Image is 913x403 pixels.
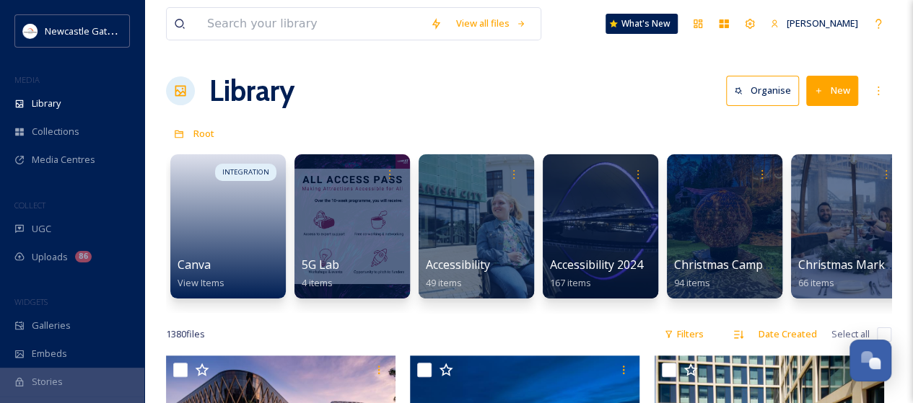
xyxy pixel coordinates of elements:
[798,257,901,273] span: Christmas Markets
[426,258,490,289] a: Accessibility49 items
[849,340,891,381] button: Open Chat
[550,276,591,289] span: 167 items
[200,8,423,40] input: Search your library
[32,125,79,138] span: Collections
[426,257,490,273] span: Accessibility
[302,258,339,289] a: 5G Lab4 items
[32,347,67,360] span: Embeds
[193,127,214,140] span: Root
[75,251,92,262] div: 86
[32,97,61,110] span: Library
[209,69,294,112] a: Library
[550,258,643,289] a: Accessibility 2024167 items
[831,327,870,341] span: Select all
[787,17,858,30] span: [PERSON_NAME]
[178,257,211,273] span: Canva
[32,222,51,236] span: UGC
[798,258,901,289] a: Christmas Markets66 items
[726,76,799,105] button: Organise
[166,327,205,341] span: 1380 file s
[14,74,40,85] span: MEDIA
[657,320,711,348] div: Filters
[32,375,63,389] span: Stories
[32,153,95,167] span: Media Centres
[449,9,533,37] a: View all files
[32,319,71,332] span: Galleries
[674,257,787,273] span: Christmas Campaign
[14,296,48,307] span: WIDGETS
[606,14,678,34] a: What's New
[222,167,269,177] span: INTEGRATION
[674,258,787,289] a: Christmas Campaign94 items
[726,76,806,105] a: Organise
[45,24,178,37] span: Newcastle Gateshead Initiative
[806,76,858,105] button: New
[674,276,710,289] span: 94 items
[23,24,38,38] img: DqD9wEUd_400x400.jpg
[178,276,224,289] span: View Items
[751,320,824,348] div: Date Created
[166,147,290,298] a: INTEGRATIONCanvaView Items
[302,257,339,273] span: 5G Lab
[14,200,45,211] span: COLLECT
[426,276,462,289] span: 49 items
[550,257,643,273] span: Accessibility 2024
[798,276,834,289] span: 66 items
[193,125,214,142] a: Root
[32,250,68,264] span: Uploads
[302,276,333,289] span: 4 items
[763,9,865,37] a: [PERSON_NAME]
